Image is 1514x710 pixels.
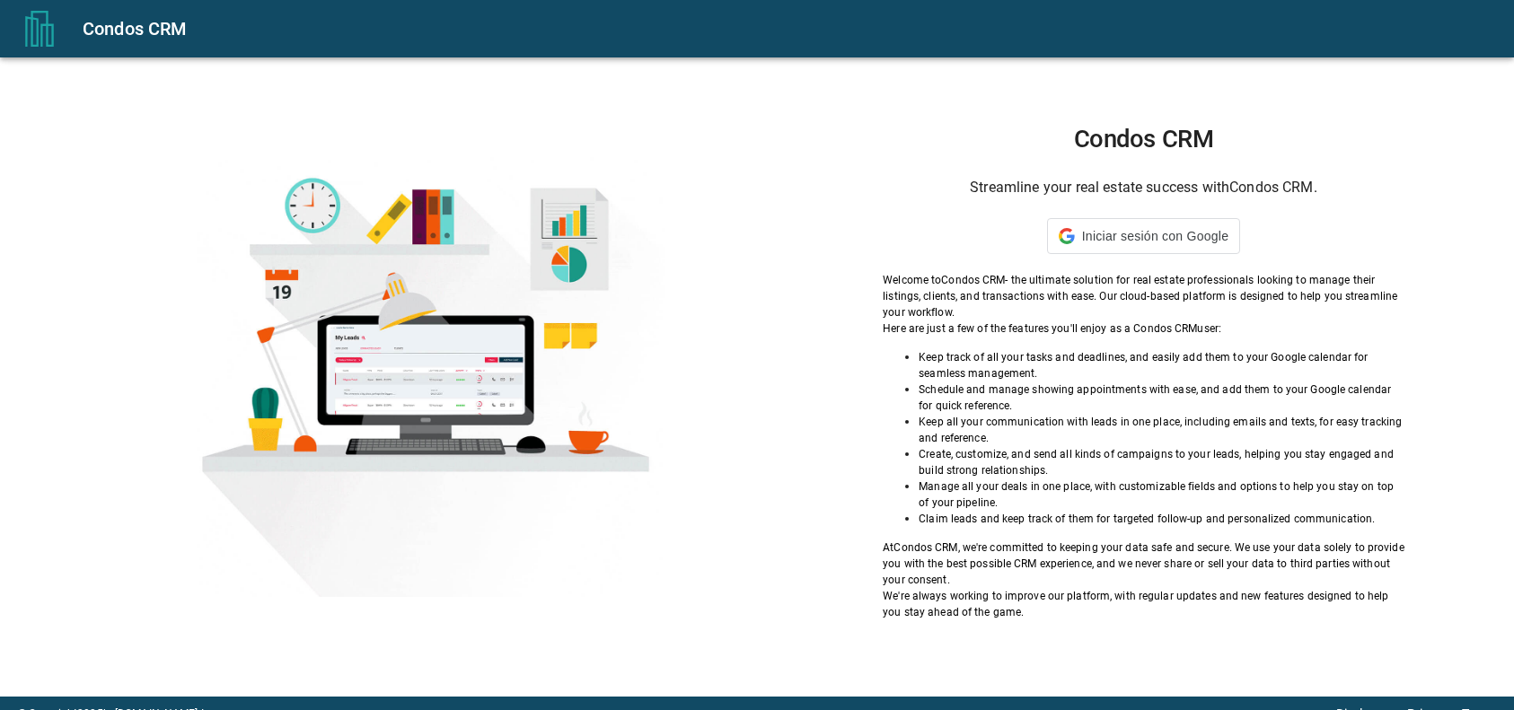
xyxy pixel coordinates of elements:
p: Welcome to Condos CRM - the ultimate solution for real estate professionals looking to manage the... [883,272,1404,320]
p: Claim leads and keep track of them for targeted follow-up and personalized communication. [919,511,1404,527]
h6: Streamline your real estate success with Condos CRM . [883,175,1404,200]
p: Manage all your deals in one place, with customizable fields and options to help you stay on top ... [919,478,1404,511]
p: Keep track of all your tasks and deadlines, and easily add them to your Google calendar for seaml... [919,349,1404,381]
span: Iniciar sesión con Google [1082,229,1228,243]
p: We're always working to improve our platform, with regular updates and new features designed to h... [883,588,1404,620]
p: Create, customize, and send all kinds of campaigns to your leads, helping you stay engaged and bu... [919,446,1404,478]
p: Here are just a few of the features you'll enjoy as a Condos CRM user: [883,320,1404,337]
div: Iniciar sesión con Google [1047,218,1240,254]
p: Keep all your communication with leads in one place, including emails and texts, for easy trackin... [919,414,1404,446]
div: Condos CRM [83,14,1492,43]
p: Schedule and manage showing appointments with ease, and add them to your Google calendar for quic... [919,381,1404,414]
h1: Condos CRM [883,125,1404,153]
p: At Condos CRM , we're committed to keeping your data safe and secure. We use your data solely to ... [883,539,1404,588]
